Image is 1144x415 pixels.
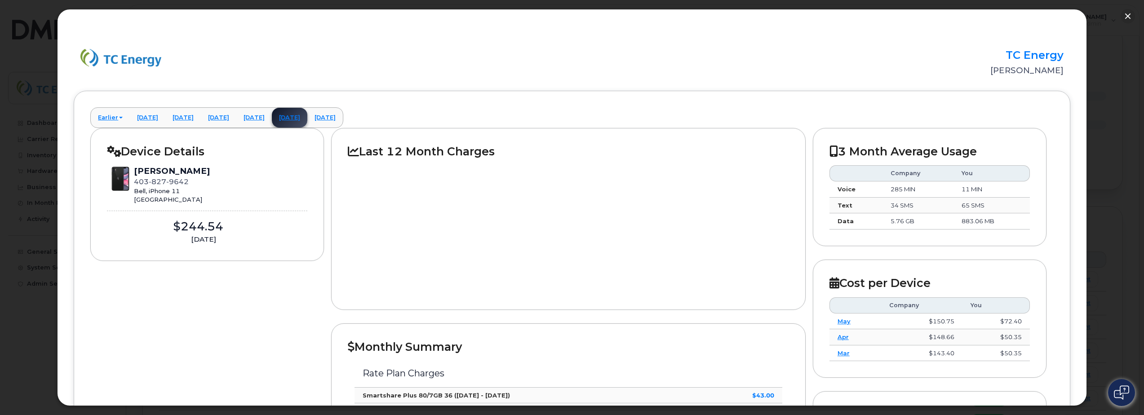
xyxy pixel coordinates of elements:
[1114,385,1129,400] img: Open chat
[363,368,774,378] h3: Rate Plan Charges
[838,349,850,357] a: Mar
[962,345,1029,362] td: $50.35
[881,345,962,362] td: $143.40
[829,276,1030,290] h2: Cost per Device
[962,297,1029,313] th: You
[881,329,962,345] td: $148.66
[348,340,789,353] h2: Monthly Summary
[363,392,510,399] strong: Smartshare Plus 80/7GB 36 ([DATE] - [DATE])
[881,297,962,313] th: Company
[838,318,851,325] a: May
[962,313,1029,330] td: $72.40
[962,329,1029,345] td: $50.35
[838,333,849,340] a: Apr
[752,392,774,399] strong: $43.00
[881,313,962,330] td: $150.75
